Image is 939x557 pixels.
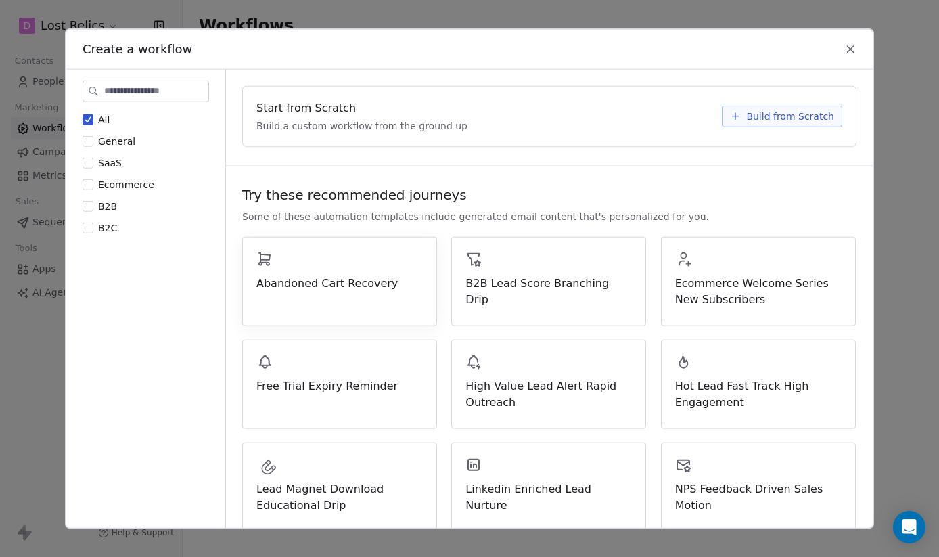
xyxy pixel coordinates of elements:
button: All [83,112,93,126]
span: Linkedin Enriched Lead Nurture [465,481,632,513]
span: Build a custom workflow from the ground up [256,118,467,132]
span: Ecommerce [98,179,154,190]
span: B2C [98,222,117,233]
span: Abandoned Cart Recovery [256,275,423,291]
button: Ecommerce [83,177,93,191]
span: High Value Lead Alert Rapid Outreach [465,378,632,410]
span: B2B [98,200,117,211]
button: Build from Scratch [722,105,842,127]
span: NPS Feedback Driven Sales Motion [675,481,842,513]
span: Lead Magnet Download Educational Drip [256,481,423,513]
button: B2B [83,199,93,213]
span: Some of these automation templates include generated email content that's personalized for you. [242,209,709,223]
span: Free Trial Expiry Reminder [256,378,423,394]
span: SaaS [98,157,122,168]
span: Create a workflow [83,40,192,58]
span: Try these recommended journeys [242,185,467,204]
button: SaaS [83,156,93,169]
span: Ecommerce Welcome Series New Subscribers [675,275,842,307]
span: All [98,114,110,125]
span: Start from Scratch [256,99,356,116]
span: Build from Scratch [746,109,834,122]
span: General [98,135,135,146]
span: B2B Lead Score Branching Drip [465,275,632,307]
div: Open Intercom Messenger [893,511,925,543]
button: B2C [83,221,93,234]
button: General [83,134,93,148]
span: Hot Lead Fast Track High Engagement [675,378,842,410]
